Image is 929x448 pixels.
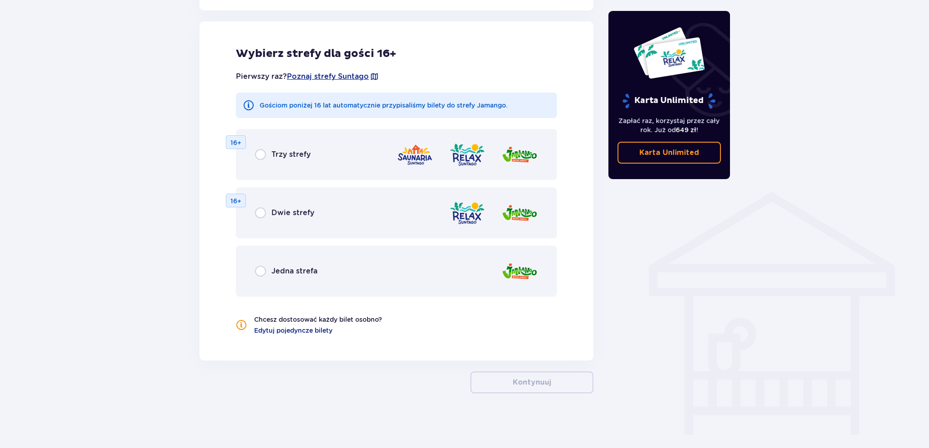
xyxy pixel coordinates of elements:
[230,196,241,206] p: 16+
[254,315,382,324] p: Chcesz dostosować każdy bilet osobno?
[271,266,317,276] span: Jedna strefa
[260,101,508,110] p: Gościom poniżej 16 lat automatycznie przypisaliśmy bilety do strefy Jamango.
[639,148,699,158] p: Karta Unlimited
[449,142,485,168] img: Relax
[287,72,369,82] a: Poznaj strefy Suntago
[254,326,332,335] a: Edytuj pojedyncze bilety
[271,208,314,218] span: Dwie strefy
[236,72,379,82] p: Pierwszy raz?
[236,47,557,61] h2: Wybierz strefy dla gości 16+
[618,142,721,164] a: Karta Unlimited
[397,142,433,168] img: Saunaria
[230,138,241,147] p: 16+
[676,126,696,134] span: 649 zł
[633,26,705,79] img: Dwie karty całoroczne do Suntago z napisem 'UNLIMITED RELAX', na białym tle z tropikalnymi liśćmi...
[501,200,538,226] img: Jamango
[622,93,716,109] p: Karta Unlimited
[271,149,311,160] span: Trzy strefy
[618,116,721,134] p: Zapłać raz, korzystaj przez cały rok. Już od !
[470,371,593,393] button: Kontynuuj
[501,142,538,168] img: Jamango
[449,200,485,226] img: Relax
[501,258,538,284] img: Jamango
[513,377,551,387] p: Kontynuuj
